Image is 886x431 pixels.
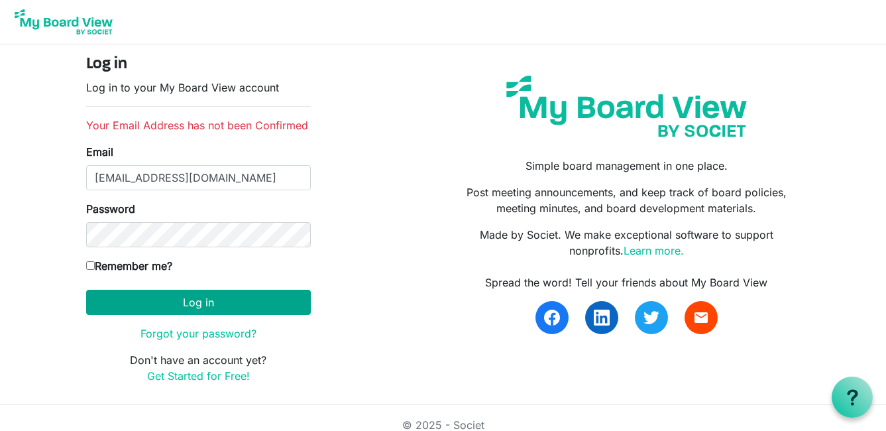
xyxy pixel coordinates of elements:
input: Remember me? [86,261,95,270]
div: Spread the word! Tell your friends about My Board View [453,275,800,290]
a: Forgot your password? [140,327,256,340]
img: twitter.svg [643,310,659,326]
img: my-board-view-societ.svg [496,66,757,147]
img: linkedin.svg [594,310,610,326]
label: Password [86,201,135,217]
p: Don't have an account yet? [86,352,311,384]
button: Log in [86,290,311,315]
img: My Board View Logo [11,5,117,38]
a: email [685,301,718,334]
label: Email [86,144,113,160]
span: email [693,310,709,326]
h4: Log in [86,55,311,74]
p: Log in to your My Board View account [86,80,311,95]
p: Simple board management in one place. [453,158,800,174]
label: Remember me? [86,258,172,274]
a: Learn more. [624,244,684,257]
img: facebook.svg [544,310,560,326]
p: Made by Societ. We make exceptional software to support nonprofits. [453,227,800,259]
p: Post meeting announcements, and keep track of board policies, meeting minutes, and board developm... [453,184,800,216]
li: Your Email Address has not been Confirmed [86,117,311,133]
a: Get Started for Free! [147,369,250,383]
